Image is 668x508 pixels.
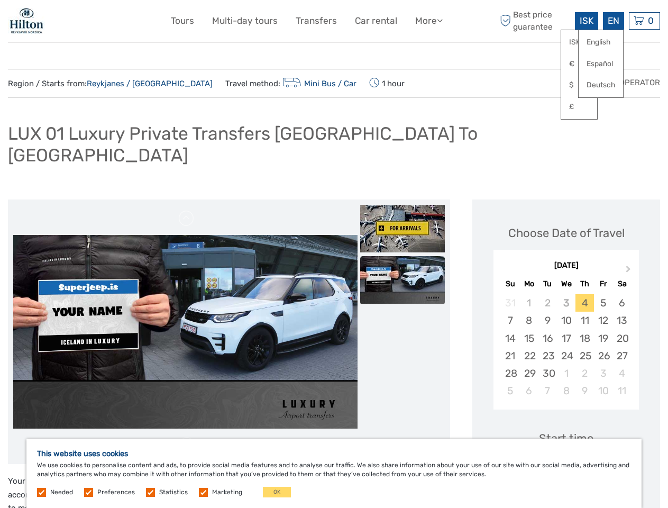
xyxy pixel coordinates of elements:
[612,330,631,347] div: Choose Saturday, September 20th, 2025
[360,256,445,304] img: 16fb447c7d50440eaa484c9a0dbf045b_slider_thumbnail.jpeg
[501,365,519,382] div: Choose Sunday, September 28th, 2025
[594,294,612,312] div: Choose Friday, September 5th, 2025
[97,488,135,497] label: Preferences
[501,277,519,291] div: Su
[501,347,519,365] div: Choose Sunday, September 21st, 2025
[575,382,594,400] div: Choose Thursday, October 9th, 2025
[212,488,242,497] label: Marketing
[561,55,597,74] a: €
[538,277,557,291] div: Tu
[520,330,538,347] div: Choose Monday, September 15th, 2025
[280,79,356,88] a: Mini Bus / Car
[594,382,612,400] div: Choose Friday, October 10th, 2025
[594,365,612,382] div: Choose Friday, October 3rd, 2025
[594,330,612,347] div: Choose Friday, September 19th, 2025
[561,76,597,95] a: $
[538,382,557,400] div: Choose Tuesday, October 7th, 2025
[8,123,660,166] h1: LUX 01 Luxury Private Transfers [GEOGRAPHIC_DATA] To [GEOGRAPHIC_DATA]
[612,382,631,400] div: Choose Saturday, October 11th, 2025
[538,312,557,329] div: Choose Tuesday, September 9th, 2025
[501,294,519,312] div: Not available Sunday, August 31st, 2025
[646,15,655,26] span: 0
[37,449,631,458] h5: This website uses cookies
[557,330,575,347] div: Choose Wednesday, September 17th, 2025
[580,15,593,26] span: ISK
[15,19,120,27] p: We're away right now. Please check back later!
[493,260,639,271] div: [DATE]
[26,439,642,508] div: We use cookies to personalise content and ads, to provide social media features and to analyse ou...
[579,76,623,95] a: Deutsch
[612,347,631,365] div: Choose Saturday, September 27th, 2025
[508,225,625,241] div: Choose Date of Travel
[538,330,557,347] div: Choose Tuesday, September 16th, 2025
[557,294,575,312] div: Not available Wednesday, September 3rd, 2025
[520,347,538,365] div: Choose Monday, September 22nd, 2025
[579,55,623,74] a: Español
[612,294,631,312] div: Choose Saturday, September 6th, 2025
[8,78,213,89] span: Region / Starts from:
[8,8,45,34] img: 1846-e7c6c28a-36f7-44b6-aaf6-bfd1581794f2_logo_small.jpg
[263,487,291,497] button: OK
[557,365,575,382] div: Choose Wednesday, October 1st, 2025
[594,347,612,365] div: Choose Friday, September 26th, 2025
[13,235,358,429] img: 16fb447c7d50440eaa484c9a0dbf045b_main_slider.jpeg
[501,382,519,400] div: Choose Sunday, October 5th, 2025
[50,488,73,497] label: Needed
[159,488,188,497] label: Statistics
[594,312,612,329] div: Choose Friday, September 12th, 2025
[225,76,356,90] span: Travel method:
[520,312,538,329] div: Choose Monday, September 8th, 2025
[575,312,594,329] div: Choose Thursday, September 11th, 2025
[575,294,594,312] div: Choose Thursday, September 4th, 2025
[561,97,597,116] a: £
[520,382,538,400] div: Choose Monday, October 6th, 2025
[520,365,538,382] div: Choose Monday, September 29th, 2025
[497,294,635,400] div: month 2025-09
[87,79,213,88] a: Reykjanes / [GEOGRAPHIC_DATA]
[296,13,337,29] a: Transfers
[603,12,624,30] div: EN
[575,365,594,382] div: Choose Thursday, October 2nd, 2025
[497,9,572,32] span: Best price guarantee
[575,347,594,365] div: Choose Thursday, September 25th, 2025
[612,312,631,329] div: Choose Saturday, September 13th, 2025
[355,13,397,29] a: Car rental
[561,33,597,52] a: ISK
[501,312,519,329] div: Choose Sunday, September 7th, 2025
[171,13,194,29] a: Tours
[575,330,594,347] div: Choose Thursday, September 18th, 2025
[538,365,557,382] div: Choose Tuesday, September 30th, 2025
[557,277,575,291] div: We
[557,382,575,400] div: Choose Wednesday, October 8th, 2025
[520,294,538,312] div: Not available Monday, September 1st, 2025
[501,330,519,347] div: Choose Sunday, September 14th, 2025
[594,277,612,291] div: Fr
[557,312,575,329] div: Choose Wednesday, September 10th, 2025
[212,13,278,29] a: Multi-day tours
[415,13,443,29] a: More
[369,76,405,90] span: 1 hour
[575,277,594,291] div: Th
[538,347,557,365] div: Choose Tuesday, September 23rd, 2025
[360,205,445,252] img: d17cabca94be4cdf9a944f0c6cf5d444_slider_thumbnail.jpg
[520,277,538,291] div: Mo
[539,430,593,447] div: Start time
[579,33,623,52] a: English
[612,277,631,291] div: Sa
[122,16,134,29] button: Open LiveChat chat widget
[557,347,575,365] div: Choose Wednesday, September 24th, 2025
[621,263,638,280] button: Next Month
[612,365,631,382] div: Choose Saturday, October 4th, 2025
[538,294,557,312] div: Not available Tuesday, September 2nd, 2025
